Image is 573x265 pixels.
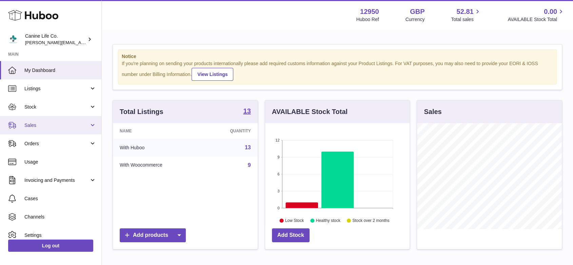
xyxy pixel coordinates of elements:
span: Cases [24,195,96,202]
th: Name [113,123,203,139]
th: Quantity [203,123,258,139]
text: 3 [277,189,279,193]
a: Add products [120,228,186,242]
span: Orders [24,140,89,147]
text: 0 [277,206,279,210]
text: 9 [277,155,279,159]
a: Add Stock [272,228,310,242]
span: Total sales [451,16,481,23]
span: Stock [24,104,89,110]
span: Listings [24,86,89,92]
h3: Total Listings [120,107,163,116]
span: [PERSON_NAME][EMAIL_ADDRESS][DOMAIN_NAME] [25,40,136,45]
text: 12 [275,138,279,142]
strong: 12950 [360,7,379,16]
span: Sales [24,122,89,129]
h3: AVAILABLE Stock Total [272,107,348,116]
span: 52.81 [456,7,473,16]
a: 52.81 Total sales [451,7,481,23]
span: AVAILABLE Stock Total [508,16,565,23]
a: 9 [248,162,251,168]
span: Settings [24,232,96,239]
text: 6 [277,172,279,176]
strong: 13 [243,108,251,114]
a: Log out [8,240,93,252]
a: View Listings [192,68,233,81]
span: Invoicing and Payments [24,177,89,184]
text: Healthy stock [316,218,341,223]
span: My Dashboard [24,67,96,74]
div: Currency [406,16,425,23]
div: If you're planning on sending your products internationally please add required customs informati... [122,60,553,81]
a: 0.00 AVAILABLE Stock Total [508,7,565,23]
a: 13 [245,145,251,150]
h3: Sales [424,107,441,116]
strong: Notice [122,53,553,60]
div: Huboo Ref [356,16,379,23]
td: With Huboo [113,139,203,156]
strong: GBP [410,7,424,16]
span: Channels [24,214,96,220]
td: With Woocommerce [113,156,203,174]
img: kevin@clsgltd.co.uk [8,34,18,44]
text: Stock over 2 months [352,218,389,223]
a: 13 [243,108,251,116]
div: Canine Life Co. [25,33,86,46]
span: Usage [24,159,96,165]
span: 0.00 [544,7,557,16]
text: Low Stock [285,218,304,223]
